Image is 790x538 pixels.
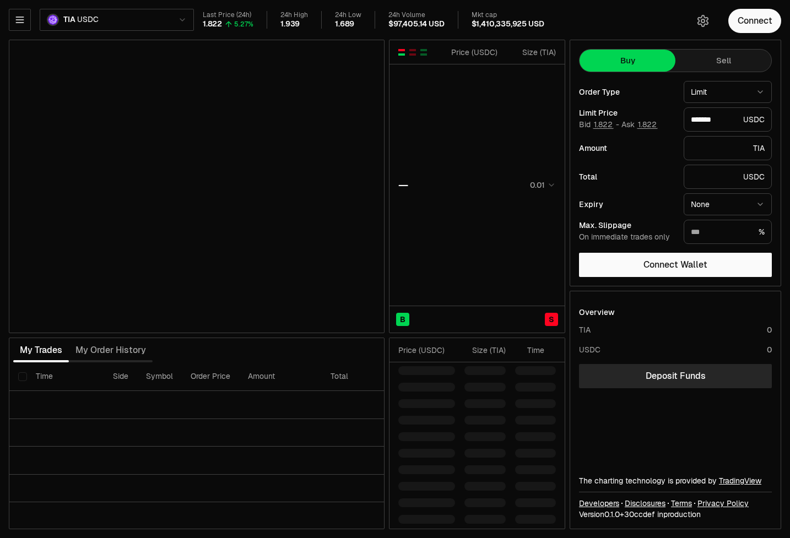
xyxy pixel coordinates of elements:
[398,345,455,356] div: Price ( USDC )
[579,307,615,318] div: Overview
[137,362,182,391] th: Symbol
[239,362,322,391] th: Amount
[579,253,772,277] button: Connect Wallet
[625,498,665,509] a: Disclosures
[234,20,253,29] div: 5.27%
[684,136,772,160] div: TIA
[400,314,405,325] span: B
[48,15,58,25] img: TIA Logo
[684,193,772,215] button: None
[472,19,544,29] div: $1,410,335,925 USD
[624,509,655,519] span: 30ccdefca0650a2b27119c63dcd2d6cab270e6c0
[464,345,506,356] div: Size ( TIA )
[280,19,300,29] div: 1.939
[767,344,772,355] div: 0
[579,109,675,117] div: Limit Price
[182,362,239,391] th: Order Price
[579,344,600,355] div: USDC
[507,47,556,58] div: Size ( TIA )
[397,48,406,57] button: Show Buy and Sell Orders
[335,11,361,19] div: 24h Low
[579,509,772,520] div: Version 0.1.0 + in production
[728,9,781,33] button: Connect
[671,498,692,509] a: Terms
[579,88,675,96] div: Order Type
[697,498,749,509] a: Privacy Policy
[719,476,761,486] a: TradingView
[579,173,675,181] div: Total
[419,48,428,57] button: Show Buy Orders Only
[593,120,614,129] button: 1.822
[388,11,444,19] div: 24h Volume
[684,165,772,189] div: USDC
[408,48,417,57] button: Show Sell Orders Only
[322,362,404,391] th: Total
[63,15,75,25] span: TIA
[580,50,675,72] button: Buy
[18,372,27,381] button: Select all
[675,50,771,72] button: Sell
[579,232,675,242] div: On immediate trades only
[579,200,675,208] div: Expiry
[69,339,153,361] button: My Order History
[448,47,497,58] div: Price ( USDC )
[515,345,544,356] div: Time
[579,498,619,509] a: Developers
[579,324,591,335] div: TIA
[579,120,619,130] span: Bid -
[13,339,69,361] button: My Trades
[9,40,384,333] iframe: Financial Chart
[579,144,675,152] div: Amount
[77,15,98,25] span: USDC
[684,107,772,132] div: USDC
[472,11,544,19] div: Mkt cap
[27,362,104,391] th: Time
[335,19,354,29] div: 1.689
[203,19,222,29] div: 1.822
[104,362,137,391] th: Side
[579,221,675,229] div: Max. Slippage
[203,11,253,19] div: Last Price (24h)
[579,364,772,388] a: Deposit Funds
[637,120,658,129] button: 1.822
[527,178,556,192] button: 0.01
[280,11,308,19] div: 24h High
[767,324,772,335] div: 0
[549,314,554,325] span: S
[398,177,408,193] div: —
[579,475,772,486] div: The charting technology is provided by
[684,220,772,244] div: %
[684,81,772,103] button: Limit
[388,19,444,29] div: $97,405.14 USD
[621,120,658,130] span: Ask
